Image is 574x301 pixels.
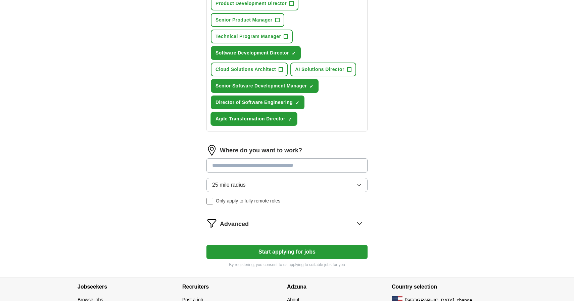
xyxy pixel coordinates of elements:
[206,198,213,204] input: Only apply to fully remote roles
[206,262,368,268] p: By registering, you consent to us applying to suitable jobs for you
[220,220,249,229] span: Advanced
[292,51,296,56] span: ✓
[206,245,368,259] button: Start applying for jobs
[211,13,284,27] button: Senior Product Manager
[295,100,299,106] span: ✓
[206,178,368,192] button: 25 mile radius
[216,66,276,73] span: Cloud Solutions Architect
[206,218,217,229] img: filter
[216,16,273,24] span: Senior Product Manager
[216,49,289,57] span: Software Development Director
[211,96,304,109] button: Director of Software Engineering✓
[211,79,319,93] button: Senior Software Development Manager✓
[211,112,297,126] button: Agile Transformation Director✓
[220,146,302,155] label: Where do you want to work?
[216,115,285,122] span: Agile Transformation Director
[216,82,307,89] span: Senior Software Development Manager
[211,30,293,43] button: Technical Program Manager
[288,117,292,122] span: ✓
[211,63,288,76] button: Cloud Solutions Architect
[216,33,281,40] span: Technical Program Manager
[216,197,280,204] span: Only apply to fully remote roles
[392,277,496,296] h4: Country selection
[216,99,293,106] span: Director of Software Engineering
[211,46,301,60] button: Software Development Director✓
[206,145,217,156] img: location.png
[309,84,314,89] span: ✓
[295,66,344,73] span: AI Solutions Director
[290,63,356,76] button: AI Solutions Director
[212,181,246,189] span: 25 mile radius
